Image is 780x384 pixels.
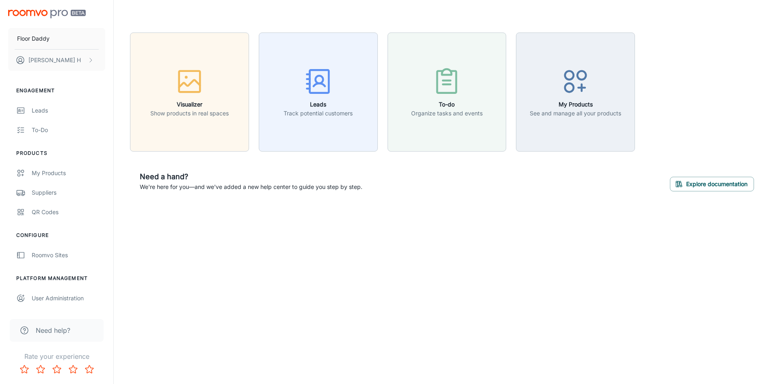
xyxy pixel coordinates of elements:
[530,109,621,118] p: See and manage all your products
[259,33,378,152] button: LeadsTrack potential customers
[388,33,507,152] button: To-doOrganize tasks and events
[8,10,86,18] img: Roomvo PRO Beta
[284,100,353,109] h6: Leads
[17,34,50,43] p: Floor Daddy
[8,28,105,49] button: Floor Daddy
[516,87,635,95] a: My ProductsSee and manage all your products
[670,179,754,187] a: Explore documentation
[259,87,378,95] a: LeadsTrack potential customers
[530,100,621,109] h6: My Products
[140,182,362,191] p: We're here for you—and we've added a new help center to guide you step by step.
[411,100,483,109] h6: To-do
[150,109,229,118] p: Show products in real spaces
[150,100,229,109] h6: Visualizer
[284,109,353,118] p: Track potential customers
[516,33,635,152] button: My ProductsSee and manage all your products
[8,50,105,71] button: [PERSON_NAME] H
[411,109,483,118] p: Organize tasks and events
[670,177,754,191] button: Explore documentation
[32,208,105,217] div: QR Codes
[130,33,249,152] button: VisualizerShow products in real spaces
[32,169,105,178] div: My Products
[28,56,81,65] p: [PERSON_NAME] H
[32,106,105,115] div: Leads
[140,171,362,182] h6: Need a hand?
[32,188,105,197] div: Suppliers
[388,87,507,95] a: To-doOrganize tasks and events
[32,126,105,135] div: To-do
